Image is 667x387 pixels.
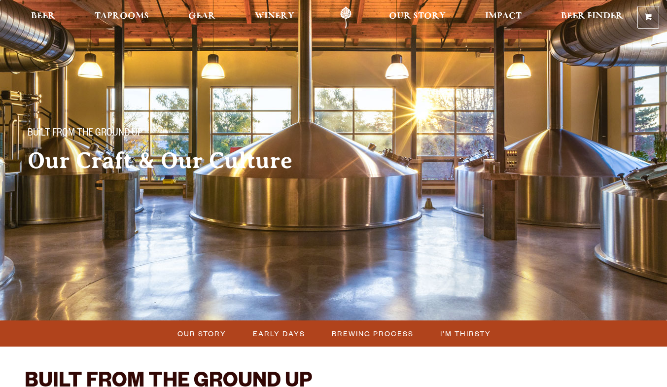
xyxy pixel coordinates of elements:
span: Our Story [389,12,446,20]
a: Gear [182,6,222,29]
a: Odell Home [327,6,364,29]
a: Taprooms [88,6,155,29]
a: Beer Finder [555,6,630,29]
span: I’m Thirsty [440,326,491,341]
span: Gear [188,12,215,20]
a: Our Story [383,6,452,29]
span: Beer [31,12,55,20]
a: Impact [479,6,528,29]
span: Winery [255,12,294,20]
a: Beer [25,6,62,29]
a: Brewing Process [326,326,419,341]
span: Early Days [253,326,305,341]
a: Winery [248,6,301,29]
span: Our Story [177,326,226,341]
span: Built From The Ground Up [28,128,142,141]
a: Our Story [172,326,231,341]
h2: Our Craft & Our Culture [28,148,335,173]
span: Taprooms [95,12,149,20]
span: Brewing Process [332,326,414,341]
a: Early Days [247,326,310,341]
span: Impact [485,12,522,20]
span: Beer Finder [561,12,623,20]
a: I’m Thirsty [434,326,496,341]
